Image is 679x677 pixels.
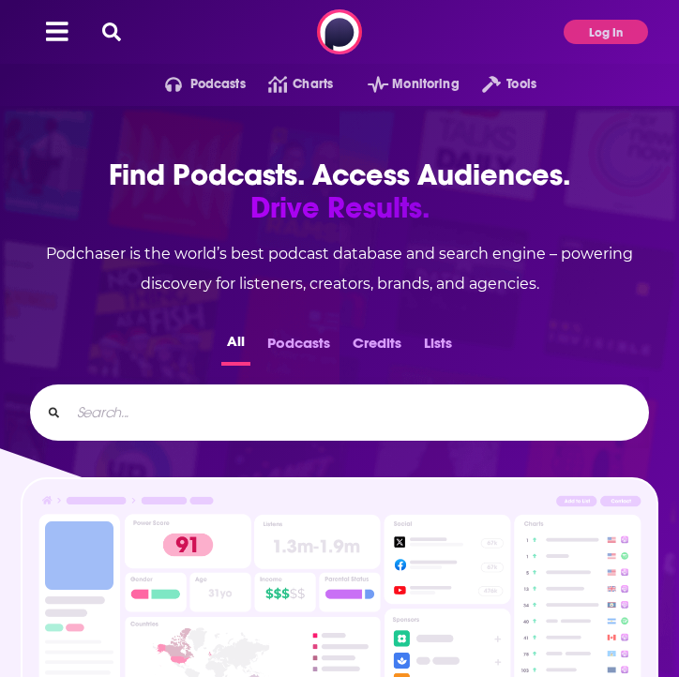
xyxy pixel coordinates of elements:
[30,158,649,224] h1: Find Podcasts. Access Audiences.
[221,329,250,366] button: All
[293,71,333,98] span: Charts
[460,69,536,99] button: open menu
[69,398,633,428] input: Search...
[506,71,536,98] span: Tools
[143,69,246,99] button: open menu
[317,9,362,54] img: Podchaser - Follow, Share and Rate Podcasts
[30,384,649,441] div: Search...
[345,69,460,99] button: open menu
[246,69,333,99] a: Charts
[564,20,648,44] button: Log In
[418,329,458,366] button: Lists
[30,191,649,224] span: Drive Results.
[190,71,246,98] span: Podcasts
[347,329,407,366] button: Credits
[262,329,336,366] button: Podcasts
[30,239,649,299] h2: Podchaser is the world’s best podcast database and search engine – powering discovery for listene...
[392,71,459,98] span: Monitoring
